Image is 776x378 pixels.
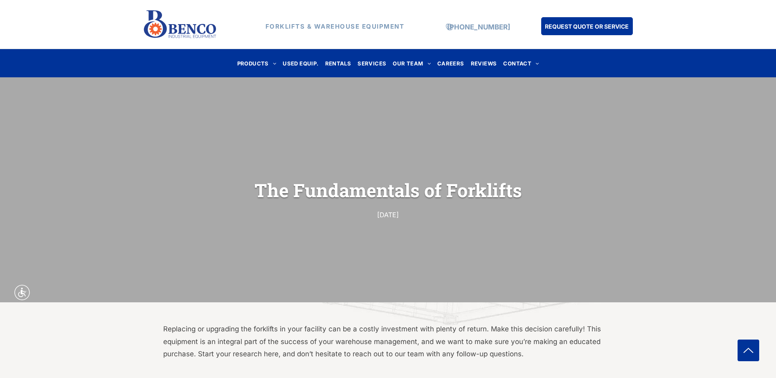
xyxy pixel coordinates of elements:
span: REQUEST QUOTE OR SERVICE [545,19,629,34]
a: REVIEWS [468,58,500,69]
a: USED EQUIP. [279,58,322,69]
h1: The Fundamentals of Forklifts [163,177,613,203]
a: CAREERS [434,58,468,69]
span: Start your research here, and don’t hesitate to reach out to our team with any follow-up questions. [198,350,524,358]
a: CONTACT [500,58,542,69]
div: [DATE] [236,209,540,220]
a: SERVICES [354,58,389,69]
a: PRODUCTS [234,58,280,69]
a: RENTALS [322,58,355,69]
a: OUR TEAM [389,58,434,69]
strong: FORKLIFTS & WAREHOUSE EQUIPMENT [265,22,405,30]
span: Replacing or upgrading the forklifts in your facility can be a costly investment with plenty of r... [163,325,601,358]
a: REQUEST QUOTE OR SERVICE [541,17,633,35]
a: [PHONE_NUMBER] [447,23,510,31]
